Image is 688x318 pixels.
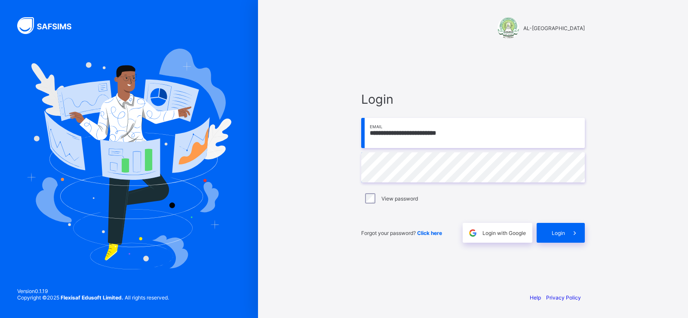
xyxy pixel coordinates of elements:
[361,92,585,107] span: Login
[530,294,541,301] a: Help
[17,17,82,34] img: SAFSIMS Logo
[482,230,526,236] span: Login with Google
[523,25,585,31] span: AL-[GEOGRAPHIC_DATA]
[61,294,123,301] strong: Flexisaf Edusoft Limited.
[17,294,169,301] span: Copyright © 2025 All rights reserved.
[361,230,442,236] span: Forgot your password?
[468,228,478,238] img: google.396cfc9801f0270233282035f929180a.svg
[417,230,442,236] a: Click here
[546,294,581,301] a: Privacy Policy
[17,288,169,294] span: Version 0.1.19
[552,230,565,236] span: Login
[27,49,231,269] img: Hero Image
[381,195,418,202] label: View password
